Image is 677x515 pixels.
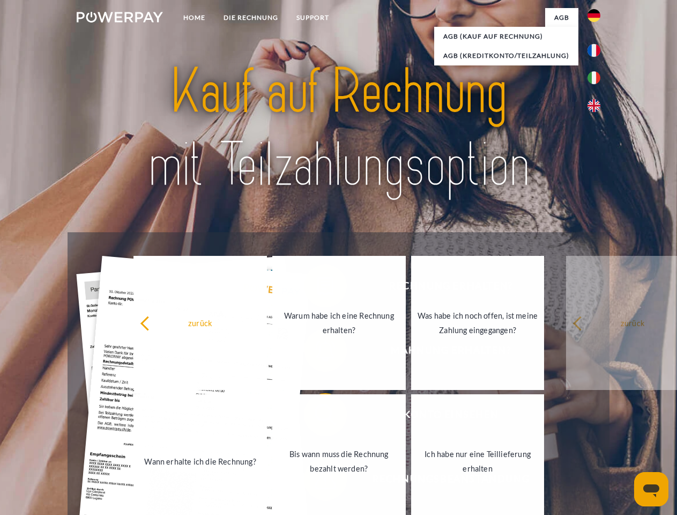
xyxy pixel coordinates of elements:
[174,8,214,27] a: Home
[77,12,163,23] img: logo-powerpay-white.svg
[140,315,261,330] div: zurück
[418,308,538,337] div: Was habe ich noch offen, ist meine Zahlung eingegangen?
[418,447,538,476] div: Ich habe nur eine Teillieferung erhalten
[545,8,578,27] a: agb
[411,256,545,390] a: Was habe ich noch offen, ist meine Zahlung eingegangen?
[434,46,578,65] a: AGB (Kreditkonto/Teilzahlung)
[102,51,575,205] img: title-powerpay_de.svg
[214,8,287,27] a: DIE RECHNUNG
[140,454,261,468] div: Wann erhalte ich die Rechnung?
[634,472,668,506] iframe: Schaltfläche zum Öffnen des Messaging-Fensters
[587,99,600,112] img: en
[287,8,338,27] a: SUPPORT
[587,9,600,22] img: de
[587,71,600,84] img: it
[279,308,399,337] div: Warum habe ich eine Rechnung erhalten?
[434,27,578,46] a: AGB (Kauf auf Rechnung)
[279,447,399,476] div: Bis wann muss die Rechnung bezahlt werden?
[587,44,600,57] img: fr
